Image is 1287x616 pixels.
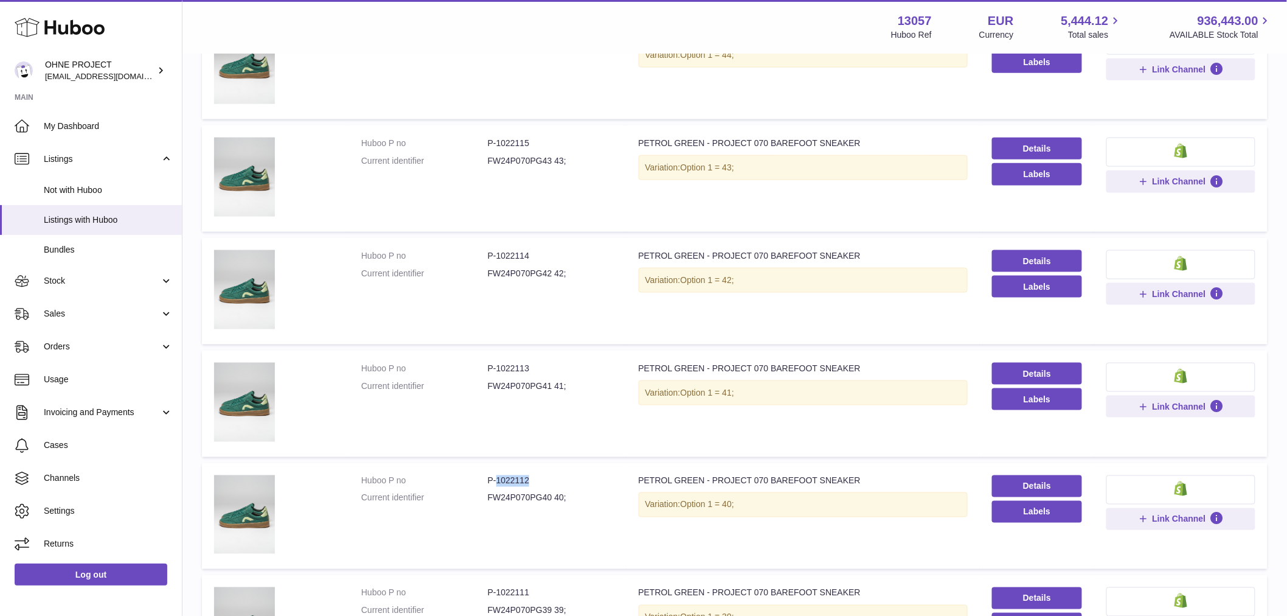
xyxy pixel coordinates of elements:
span: Link Channel [1153,289,1206,299]
button: Labels [992,163,1083,185]
span: Settings [44,505,173,517]
span: 936,443.00 [1198,13,1258,29]
span: Link Channel [1153,64,1206,75]
span: My Dashboard [44,121,173,132]
span: Option 1 = 41; [681,388,734,397]
button: Labels [992,501,1083,523]
button: Labels [992,51,1083,73]
dt: Current identifier [361,268,488,279]
dd: P-1022115 [488,138,614,149]
span: AVAILABLE Stock Total [1170,29,1272,41]
dt: Huboo P no [361,363,488,374]
span: Not with Huboo [44,184,173,196]
img: shopify-small.png [1174,593,1187,608]
span: Invoicing and Payments [44,407,160,418]
span: Option 1 = 40; [681,500,734,509]
span: Stock [44,275,160,287]
a: Log out [15,564,167,586]
dt: Huboo P no [361,250,488,262]
dd: P-1022113 [488,363,614,374]
span: Option 1 = 42; [681,275,734,285]
span: Sales [44,308,160,320]
button: Link Channel [1106,170,1255,192]
div: OHNE PROJECT [45,59,154,82]
dd: P-1022111 [488,587,614,599]
img: PETROL GREEN - PROJECT 070 BAREFOOT SNEAKER [214,250,275,329]
div: Variation: [639,43,968,68]
span: Listings [44,153,160,165]
img: internalAdmin-13057@internal.huboo.com [15,61,33,80]
img: shopify-small.png [1174,256,1187,271]
span: Usage [44,374,173,385]
dt: Huboo P no [361,475,488,487]
div: PETROL GREEN - PROJECT 070 BAREFOOT SNEAKER [639,138,968,149]
dt: Current identifier [361,492,488,504]
img: shopify-small.png [1174,144,1187,158]
span: 5,444.12 [1061,13,1109,29]
div: PETROL GREEN - PROJECT 070 BAREFOOT SNEAKER [639,475,968,487]
dt: Current identifier [361,155,488,167]
span: Orders [44,341,160,352]
div: PETROL GREEN - PROJECT 070 BAREFOOT SNEAKER [639,587,968,599]
span: Link Channel [1153,401,1206,412]
dd: P-1022112 [488,475,614,487]
strong: 13057 [898,13,932,29]
span: Returns [44,538,173,550]
div: PETROL GREEN - PROJECT 070 BAREFOOT SNEAKER [639,363,968,374]
div: Variation: [639,380,968,405]
dd: P-1022114 [488,250,614,262]
div: Variation: [639,492,968,517]
div: Variation: [639,268,968,293]
span: Bundles [44,244,173,256]
a: Details [992,363,1083,385]
button: Link Channel [1106,58,1255,80]
div: PETROL GREEN - PROJECT 070 BAREFOOT SNEAKER [639,250,968,262]
dt: Current identifier [361,380,488,392]
span: Link Channel [1153,514,1206,525]
button: Link Channel [1106,508,1255,530]
dd: FW24P070PG40 40; [488,492,614,504]
dd: FW24P070PG42 42; [488,268,614,279]
dd: FW24P070PG41 41; [488,380,614,392]
span: Option 1 = 43; [681,163,734,172]
img: shopify-small.png [1174,369,1187,383]
span: Link Channel [1153,176,1206,187]
img: PETROL GREEN - PROJECT 070 BAREFOOT SNEAKER [214,475,275,555]
span: [EMAIL_ADDRESS][DOMAIN_NAME] [45,71,179,81]
button: Link Channel [1106,283,1255,305]
div: Huboo Ref [891,29,932,41]
a: Details [992,475,1083,497]
div: Variation: [639,155,968,180]
img: PETROL GREEN - PROJECT 070 BAREFOOT SNEAKER [214,363,275,442]
a: 5,444.12 Total sales [1061,13,1123,41]
dt: Huboo P no [361,587,488,599]
a: Details [992,587,1083,609]
span: Option 1 = 44; [681,50,734,60]
img: PETROL GREEN - PROJECT 070 BAREFOOT SNEAKER [214,138,275,217]
span: Cases [44,439,173,451]
span: Total sales [1068,29,1122,41]
span: Listings with Huboo [44,214,173,226]
a: 936,443.00 AVAILABLE Stock Total [1170,13,1272,41]
button: Labels [992,388,1083,410]
dd: FW24P070PG43 43; [488,155,614,167]
div: Currency [979,29,1014,41]
strong: EUR [988,13,1013,29]
a: Details [992,250,1083,272]
button: Link Channel [1106,396,1255,418]
dt: Huboo P no [361,138,488,149]
img: shopify-small.png [1174,481,1187,496]
img: PETROL GREEN - PROJECT 070 BAREFOOT SNEAKER [214,26,275,105]
a: Details [992,138,1083,159]
span: Channels [44,472,173,484]
button: Labels [992,276,1083,298]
